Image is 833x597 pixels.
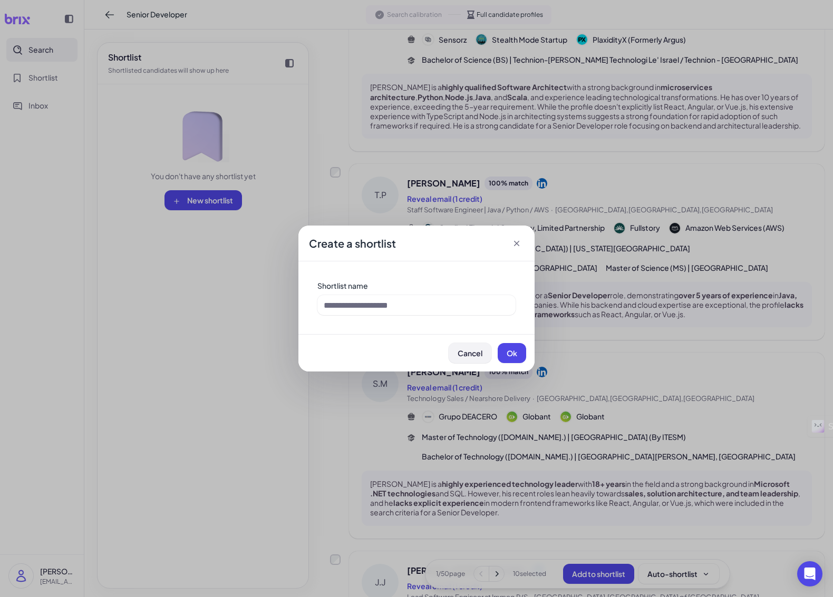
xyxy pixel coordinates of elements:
[797,561,822,586] div: Open Intercom Messenger
[309,236,396,251] span: Create a shortlist
[458,348,482,358] span: Cancel
[317,280,516,291] div: Shortlist name
[449,343,491,363] button: Cancel
[507,348,517,358] span: Ok
[498,343,526,363] button: Ok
